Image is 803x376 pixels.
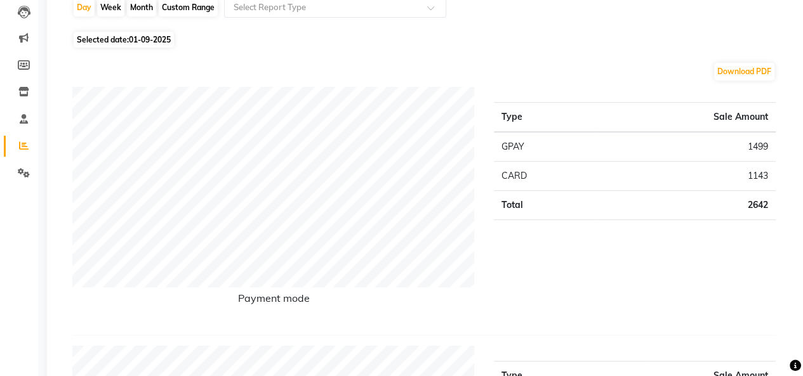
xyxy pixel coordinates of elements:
[597,162,776,191] td: 1143
[714,63,774,81] button: Download PDF
[72,292,475,309] h6: Payment mode
[494,132,597,162] td: GPAY
[494,103,597,133] th: Type
[597,103,776,133] th: Sale Amount
[597,132,776,162] td: 1499
[494,162,597,191] td: CARD
[494,191,597,220] td: Total
[74,32,174,48] span: Selected date:
[129,35,171,44] span: 01-09-2025
[597,191,776,220] td: 2642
